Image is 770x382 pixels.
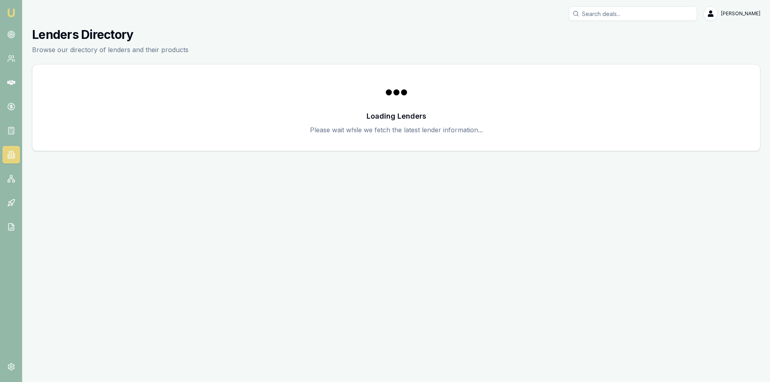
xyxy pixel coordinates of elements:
[32,45,188,55] p: Browse our directory of lenders and their products
[310,125,483,135] p: Please wait while we fetch the latest lender information...
[721,10,760,17] span: [PERSON_NAME]
[367,111,426,122] h3: Loading Lenders
[6,8,16,18] img: emu-icon-u.png
[569,6,697,21] input: Search deals
[32,27,188,42] h1: Lenders Directory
